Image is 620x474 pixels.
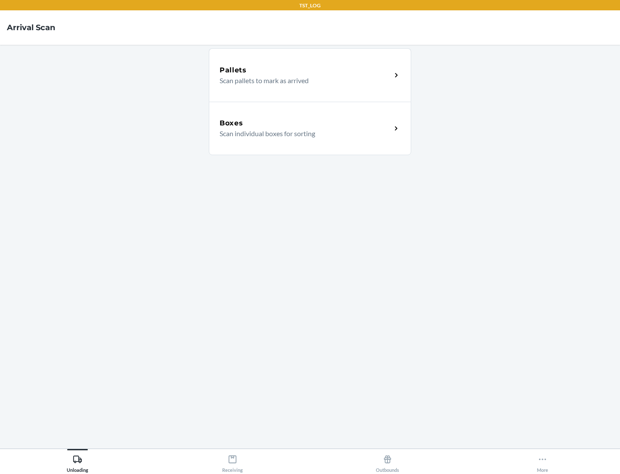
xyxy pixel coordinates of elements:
p: Scan pallets to mark as arrived [220,75,384,86]
p: Scan individual boxes for sorting [220,128,384,139]
div: Unloading [67,451,88,473]
button: Outbounds [310,449,465,473]
div: Receiving [222,451,243,473]
div: More [537,451,548,473]
h5: Pallets [220,65,247,75]
button: More [465,449,620,473]
h4: Arrival Scan [7,22,55,33]
p: TST_LOG [299,2,321,9]
a: BoxesScan individual boxes for sorting [209,102,411,155]
button: Receiving [155,449,310,473]
h5: Boxes [220,118,243,128]
div: Outbounds [376,451,399,473]
a: PalletsScan pallets to mark as arrived [209,48,411,102]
